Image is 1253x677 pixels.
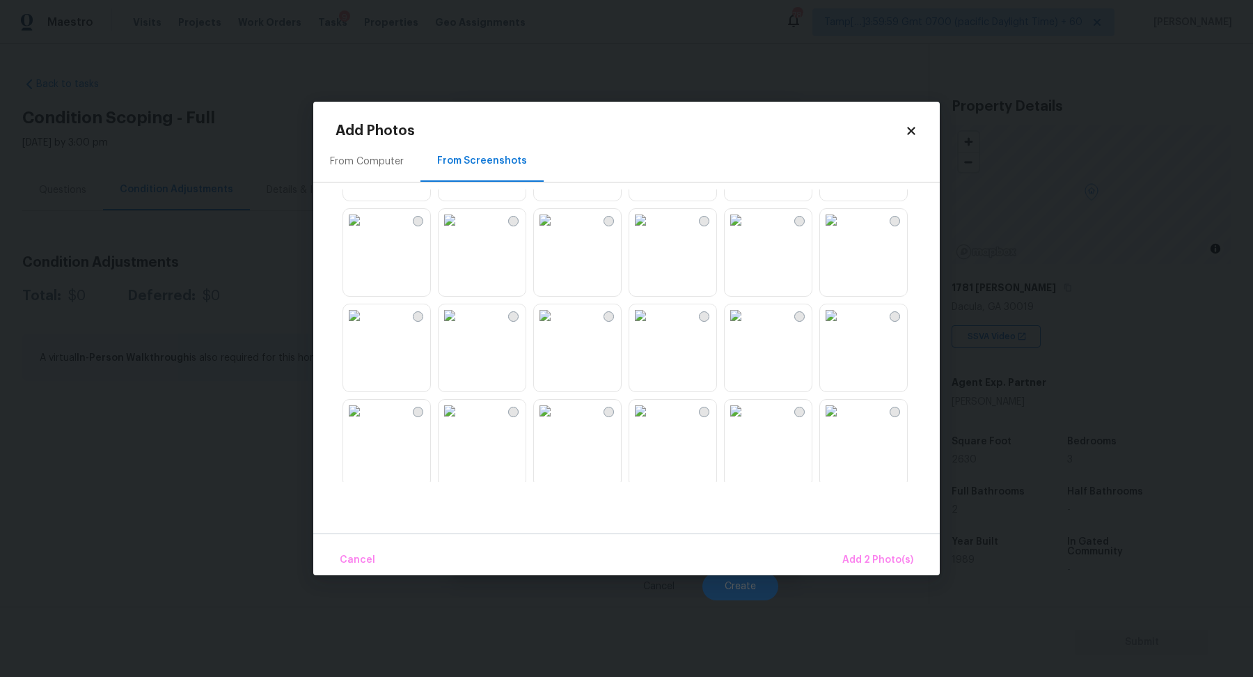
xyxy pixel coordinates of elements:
[340,552,375,569] span: Cancel
[330,155,404,169] div: From Computer
[842,552,913,569] span: Add 2 Photo(s)
[336,124,905,138] h2: Add Photos
[334,545,381,575] button: Cancel
[837,545,919,575] button: Add 2 Photo(s)
[437,154,527,168] div: From Screenshots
